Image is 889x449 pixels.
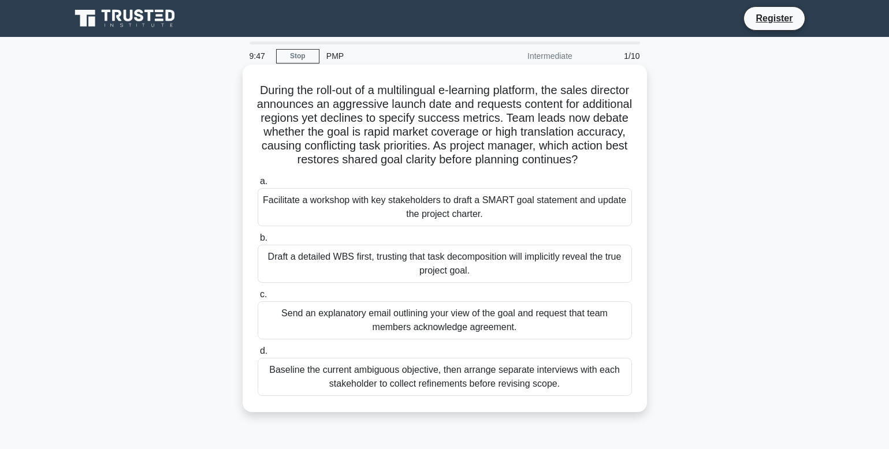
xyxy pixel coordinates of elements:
a: Stop [276,49,319,63]
div: 1/10 [579,44,647,68]
span: c. [260,289,267,299]
span: a. [260,176,267,186]
a: Register [749,11,799,25]
span: b. [260,233,267,242]
h5: During the roll-out of a multilingual e-learning platform, the sales director announces an aggres... [256,83,633,167]
div: 9:47 [243,44,276,68]
div: Draft a detailed WBS first, trusting that task decomposition will implicitly reveal the true proj... [258,245,632,283]
div: Baseline the current ambiguous objective, then arrange separate interviews with each stakeholder ... [258,358,632,396]
div: PMP [319,44,478,68]
span: d. [260,346,267,356]
div: Facilitate a workshop with key stakeholders to draft a SMART goal statement and update the projec... [258,188,632,226]
div: Send an explanatory email outlining your view of the goal and request that team members acknowled... [258,301,632,339]
div: Intermediate [478,44,579,68]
